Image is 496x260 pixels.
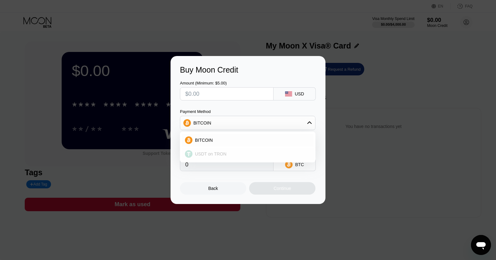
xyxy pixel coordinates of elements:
div: BTC [295,162,304,167]
div: USDT on TRON [182,148,314,160]
div: Back [208,186,218,191]
div: Back [180,182,246,195]
input: $0.00 [185,88,268,100]
span: USDT on TRON [195,151,227,156]
div: BITCOIN [180,117,315,129]
iframe: Кнопка запуска окна обмена сообщениями [471,235,491,255]
span: BITCOIN [195,138,213,143]
div: BITCOIN [193,120,211,125]
div: Payment Method [180,109,315,114]
div: Buy Moon Credit [180,65,316,74]
div: USD [295,91,304,96]
div: Amount (Minimum: $5.00) [180,81,274,85]
div: BITCOIN [182,134,314,146]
